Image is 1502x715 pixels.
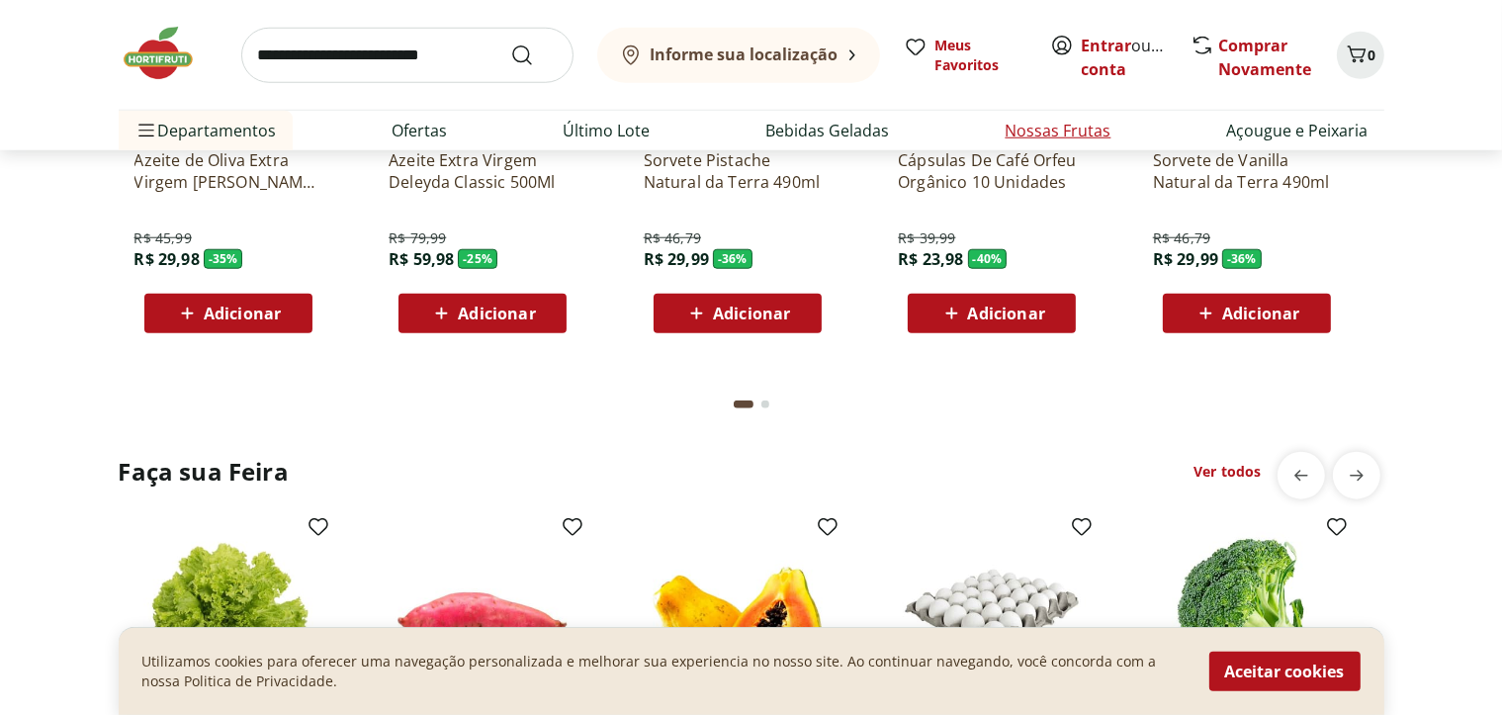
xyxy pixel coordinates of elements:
button: Carrinho [1337,32,1384,79]
a: Meus Favoritos [904,36,1026,75]
span: Adicionar [1222,306,1299,321]
a: Cápsulas De Café Orfeu Orgânico 10 Unidades [898,149,1086,193]
span: R$ 39,99 [898,228,955,248]
img: Ovos Brancos Embalados com 30 unidades [898,523,1086,711]
span: Adicionar [204,306,281,321]
span: R$ 46,79 [1153,228,1210,248]
img: Brócolis Ninja Unidade [1153,523,1341,711]
span: ou [1082,34,1170,81]
span: - 25 % [458,249,497,269]
h2: Faça sua Feira [119,456,289,488]
span: Adicionar [458,306,535,321]
span: R$ 79,99 [389,228,446,248]
img: Mamão Papaia Unidade [644,523,832,711]
img: Alface Crespa Unidade [134,523,322,711]
button: Go to page 2 from fs-carousel [757,381,773,428]
span: R$ 29,99 [644,248,709,270]
span: - 36 % [1222,249,1262,269]
a: Sorvete de Vanilla Natural da Terra 490ml [1153,149,1341,193]
span: 0 [1369,45,1376,64]
a: Azeite de Oliva Extra Virgem [PERSON_NAME] 500ml [134,149,322,193]
button: Adicionar [1163,294,1331,333]
button: Adicionar [144,294,312,333]
span: - 35 % [204,249,243,269]
button: Adicionar [654,294,822,333]
span: - 40 % [968,249,1008,269]
a: Nossas Frutas [1006,119,1111,142]
a: Bebidas Geladas [766,119,890,142]
p: Utilizamos cookies para oferecer uma navegação personalizada e melhorar sua experiencia no nosso ... [142,652,1186,691]
span: R$ 23,98 [898,248,963,270]
a: Azeite Extra Virgem Deleyda Classic 500Ml [389,149,576,193]
span: R$ 29,98 [134,248,200,270]
img: Hortifruti [119,24,218,83]
span: R$ 45,99 [134,228,192,248]
span: Adicionar [968,306,1045,321]
a: Comprar Novamente [1219,35,1312,80]
b: Informe sua localização [651,44,839,65]
span: Departamentos [134,107,277,154]
a: Ver todos [1193,462,1261,482]
span: R$ 29,99 [1153,248,1218,270]
a: Entrar [1082,35,1132,56]
button: Aceitar cookies [1209,652,1361,691]
button: Adicionar [398,294,567,333]
button: Menu [134,107,158,154]
button: Adicionar [908,294,1076,333]
span: Meus Favoritos [935,36,1026,75]
img: Batata Doce Unidade [389,523,576,711]
a: Ofertas [393,119,448,142]
button: Informe sua localização [597,28,880,83]
button: next [1333,452,1380,499]
a: Sorvete Pistache Natural da Terra 490ml [644,149,832,193]
button: Submit Search [510,44,558,67]
button: Current page from fs-carousel [730,381,757,428]
span: - 36 % [713,249,752,269]
span: R$ 46,79 [644,228,701,248]
input: search [241,28,574,83]
span: Adicionar [713,306,790,321]
span: R$ 59,98 [389,248,454,270]
a: Último Lote [564,119,651,142]
button: previous [1278,452,1325,499]
a: Criar conta [1082,35,1191,80]
a: Açougue e Peixaria [1227,119,1369,142]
